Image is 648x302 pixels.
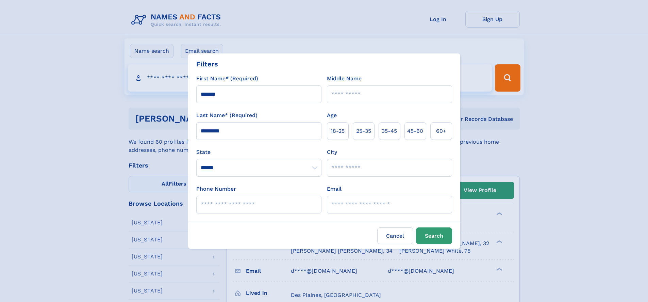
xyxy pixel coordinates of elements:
span: 35‑45 [382,127,397,135]
label: Cancel [377,227,413,244]
span: 25‑35 [356,127,371,135]
label: State [196,148,321,156]
button: Search [416,227,452,244]
span: 45‑60 [407,127,423,135]
label: Age [327,111,337,120]
span: 18‑25 [331,127,345,135]
label: City [327,148,337,156]
label: Last Name* (Required) [196,111,257,120]
div: Filters [196,59,218,69]
span: 60+ [436,127,446,135]
label: Email [327,185,342,193]
label: First Name* (Required) [196,75,258,83]
label: Middle Name [327,75,362,83]
label: Phone Number [196,185,236,193]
